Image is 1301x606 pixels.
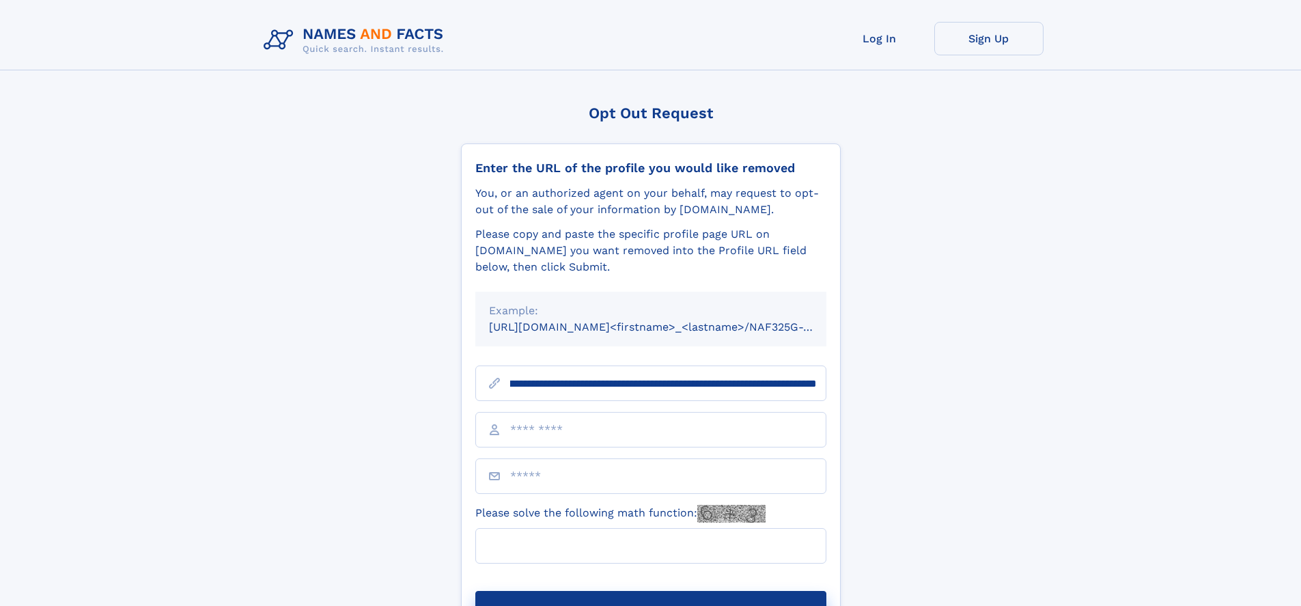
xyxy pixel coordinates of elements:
[934,22,1044,55] a: Sign Up
[461,105,841,122] div: Opt Out Request
[489,303,813,319] div: Example:
[475,185,826,218] div: You, or an authorized agent on your behalf, may request to opt-out of the sale of your informatio...
[475,161,826,176] div: Enter the URL of the profile you would like removed
[825,22,934,55] a: Log In
[489,320,852,333] small: [URL][DOMAIN_NAME]<firstname>_<lastname>/NAF325G-xxxxxxxx
[475,505,766,523] label: Please solve the following math function:
[475,226,826,275] div: Please copy and paste the specific profile page URL on [DOMAIN_NAME] you want removed into the Pr...
[258,22,455,59] img: Logo Names and Facts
